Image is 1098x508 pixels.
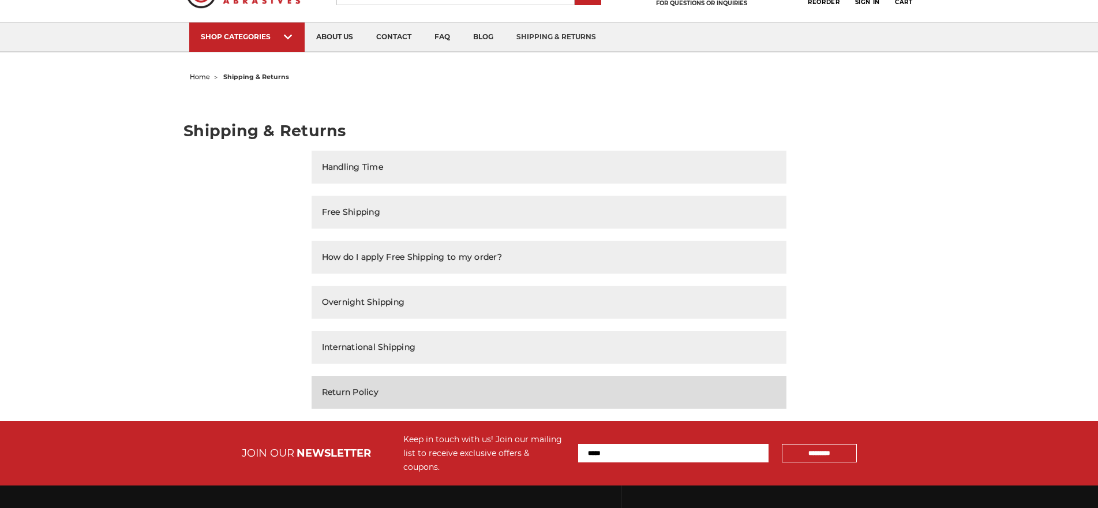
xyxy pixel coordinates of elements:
button: International Shipping [312,331,787,364]
h1: Shipping & Returns [183,123,915,139]
span: NEWSLETTER [297,447,371,460]
button: Return Policy [312,376,787,409]
h2: Overnight Shipping [322,296,405,308]
h2: Handling Time [322,161,383,173]
button: Free Shipping [312,196,787,229]
a: home [190,73,210,81]
h2: Return Policy [322,386,379,398]
button: How do I apply Free Shipping to my order? [312,241,787,274]
a: faq [423,23,462,52]
a: shipping & returns [505,23,608,52]
span: shipping & returns [223,73,289,81]
a: blog [462,23,505,52]
div: Keep in touch with us! Join our mailing list to receive exclusive offers & coupons. [403,432,567,474]
div: SHOP CATEGORIES [201,32,293,41]
h2: How do I apply Free Shipping to my order? [322,251,502,263]
button: Overnight Shipping [312,286,787,319]
a: about us [305,23,365,52]
h2: Free Shipping [322,206,380,218]
h2: International Shipping [322,341,416,353]
span: JOIN OUR [242,447,294,460]
button: Handling Time [312,151,787,184]
a: contact [365,23,423,52]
